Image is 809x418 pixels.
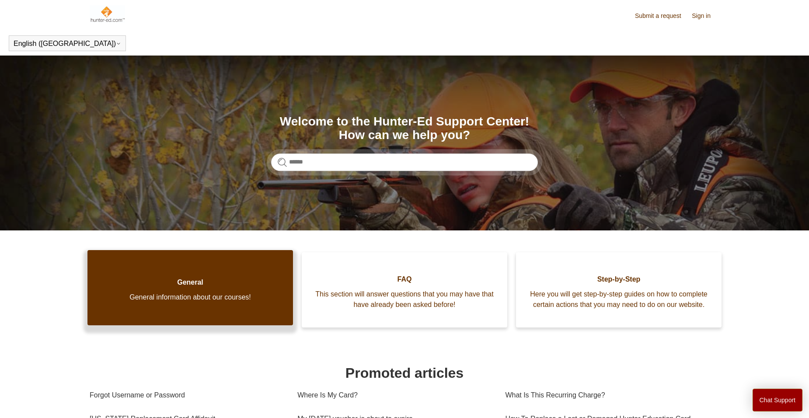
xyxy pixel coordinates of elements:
[90,5,125,23] img: Hunter-Ed Help Center home page
[14,40,121,48] button: English ([GEOGRAPHIC_DATA])
[90,383,284,407] a: Forgot Username or Password
[516,252,722,327] a: Step-by-Step Here you will get step-by-step guides on how to complete certain actions that you ma...
[635,11,690,21] a: Submit a request
[505,383,713,407] a: What Is This Recurring Charge?
[315,274,494,285] span: FAQ
[87,250,293,325] a: General General information about our courses!
[297,383,492,407] a: Where Is My Card?
[753,389,803,411] button: Chat Support
[101,292,280,303] span: General information about our courses!
[529,289,708,310] span: Here you will get step-by-step guides on how to complete certain actions that you may need to do ...
[271,153,538,171] input: Search
[90,362,719,383] h1: Promoted articles
[692,11,719,21] a: Sign in
[302,252,507,327] a: FAQ This section will answer questions that you may have that have already been asked before!
[315,289,494,310] span: This section will answer questions that you may have that have already been asked before!
[101,277,280,288] span: General
[529,274,708,285] span: Step-by-Step
[271,115,538,142] h1: Welcome to the Hunter-Ed Support Center! How can we help you?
